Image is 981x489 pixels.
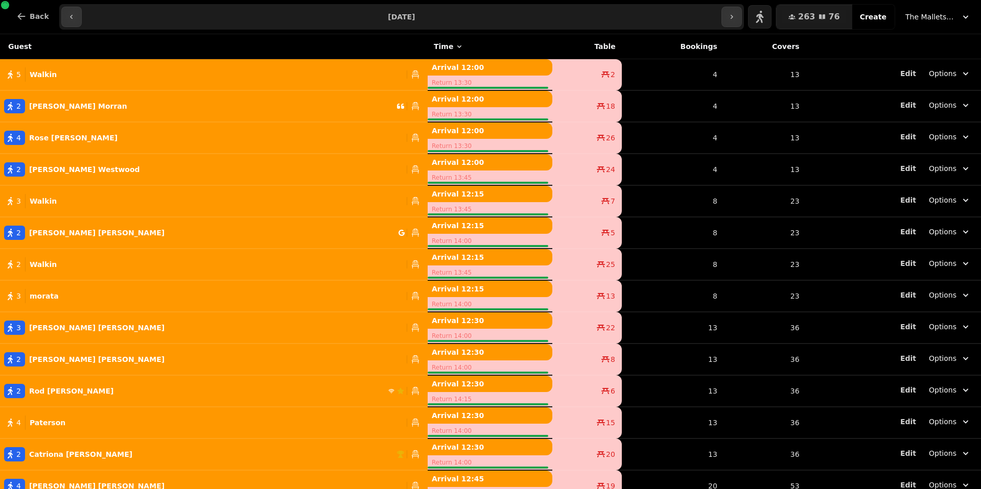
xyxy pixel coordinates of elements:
span: 5 [16,69,21,80]
span: 3 [16,196,21,206]
span: 3 [16,291,21,301]
button: Edit [900,163,916,174]
button: Options [923,286,977,304]
button: Edit [900,68,916,79]
p: Return 14:00 [428,297,552,311]
span: Options [929,195,956,205]
button: Options [923,223,977,241]
button: Edit [900,448,916,458]
span: 13 [606,291,615,301]
button: Back [8,4,57,29]
td: 8 [622,217,723,249]
button: 26376 [776,5,852,29]
p: Walkin [30,69,57,80]
span: Options [929,322,956,332]
p: Return 14:15 [428,392,552,406]
span: Edit [900,355,916,362]
span: Options [929,163,956,174]
p: Return 13:30 [428,139,552,153]
span: Options [929,227,956,237]
td: 23 [723,280,806,312]
p: Arrival 12:00 [428,154,552,170]
span: Edit [900,133,916,140]
td: 23 [723,249,806,280]
p: Arrival 12:30 [428,407,552,424]
span: Edit [900,197,916,204]
span: 5 [611,228,615,238]
p: [PERSON_NAME] [PERSON_NAME] [29,354,165,364]
span: 24 [606,164,615,175]
span: Options [929,68,956,79]
p: Return 13:45 [428,170,552,185]
span: Edit [900,70,916,77]
span: 15 [606,418,615,428]
span: Options [929,353,956,363]
span: Time [434,41,453,52]
button: Options [923,254,977,273]
p: Arrival 12:15 [428,217,552,234]
td: 13 [622,438,723,470]
p: Catriona [PERSON_NAME] [29,449,132,459]
span: 2 [16,354,21,364]
span: Edit [900,102,916,109]
span: Edit [900,386,916,394]
span: 7 [611,196,615,206]
td: 4 [622,154,723,185]
span: Options [929,100,956,110]
p: morata [30,291,59,301]
span: 4 [16,133,21,143]
p: Return 14:00 [428,360,552,375]
span: 2 [16,386,21,396]
button: Edit [900,258,916,268]
span: Create [860,13,886,20]
span: 4 [16,418,21,428]
p: Walkin [30,196,57,206]
p: Return 14:00 [428,329,552,343]
span: Edit [900,165,916,172]
span: 2 [16,101,21,111]
button: Create [852,5,895,29]
td: 36 [723,344,806,375]
p: Return 14:00 [428,424,552,438]
button: Options [923,191,977,209]
span: 6 [611,386,615,396]
p: Arrival 12:45 [428,471,552,487]
td: 13 [622,407,723,438]
span: Edit [900,260,916,267]
span: 25 [606,259,615,270]
td: 13 [622,312,723,344]
p: Return 14:00 [428,455,552,470]
span: Options [929,132,956,142]
p: Paterson [30,418,65,428]
span: Edit [900,291,916,299]
button: Edit [900,290,916,300]
td: 8 [622,185,723,217]
button: Options [923,128,977,146]
p: Arrival 12:30 [428,344,552,360]
p: Arrival 12:00 [428,91,552,107]
td: 8 [622,280,723,312]
span: Options [929,417,956,427]
td: 36 [723,312,806,344]
p: Arrival 12:30 [428,376,552,392]
span: Edit [900,450,916,457]
button: Edit [900,322,916,332]
button: Options [923,159,977,178]
button: Time [434,41,463,52]
span: 8 [611,354,615,364]
button: Edit [900,195,916,205]
span: 2 [16,259,21,270]
td: 4 [622,90,723,122]
p: Return 13:45 [428,202,552,216]
span: Back [30,13,49,20]
span: 22 [606,323,615,333]
td: 8 [622,249,723,280]
td: 13 [723,90,806,122]
span: 3 [16,323,21,333]
td: 4 [622,122,723,154]
button: Edit [900,417,916,427]
td: 36 [723,438,806,470]
p: [PERSON_NAME] [PERSON_NAME] [29,228,165,238]
span: The Malletsheugh [905,12,956,22]
span: Edit [900,323,916,330]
